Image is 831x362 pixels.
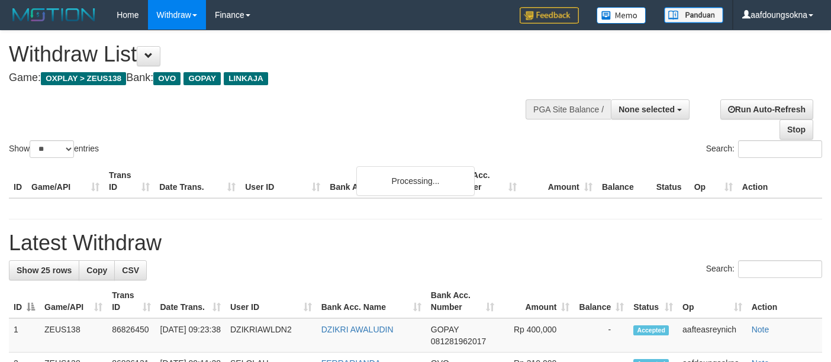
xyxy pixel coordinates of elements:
a: DZIKRI AWALUDIN [321,325,394,334]
th: Balance: activate to sort column ascending [574,285,629,318]
img: panduan.png [664,7,723,23]
div: Processing... [356,166,475,196]
th: Amount: activate to sort column ascending [499,285,574,318]
td: Rp 400,000 [499,318,574,353]
th: Date Trans.: activate to sort column ascending [156,285,226,318]
th: Op: activate to sort column ascending [678,285,747,318]
img: Feedback.jpg [520,7,579,24]
span: GOPAY [183,72,221,85]
label: Search: [706,260,822,278]
td: 86826450 [107,318,155,353]
img: MOTION_logo.png [9,6,99,24]
td: ZEUS138 [40,318,107,353]
a: Copy [79,260,115,280]
th: Date Trans. [154,164,240,198]
th: Bank Acc. Name [325,164,445,198]
input: Search: [738,260,822,278]
th: User ID [240,164,325,198]
th: Bank Acc. Number: activate to sort column ascending [426,285,499,318]
button: None selected [611,99,690,119]
th: Bank Acc. Number [445,164,521,198]
th: Balance [597,164,652,198]
th: Action [747,285,822,318]
td: [DATE] 09:23:38 [156,318,226,353]
a: CSV [114,260,147,280]
th: Game/API [27,164,104,198]
th: Status [652,164,690,198]
h1: Withdraw List [9,43,542,66]
th: ID: activate to sort column descending [9,285,40,318]
th: Op [690,164,737,198]
th: Trans ID [104,164,154,198]
th: Status: activate to sort column ascending [629,285,678,318]
th: Bank Acc. Name: activate to sort column ascending [317,285,426,318]
span: Accepted [633,325,669,335]
img: Button%20Memo.svg [597,7,646,24]
label: Search: [706,140,822,158]
input: Search: [738,140,822,158]
span: OXPLAY > ZEUS138 [41,72,126,85]
h4: Game: Bank: [9,72,542,84]
span: Show 25 rows [17,266,72,275]
th: Action [737,164,822,198]
th: ID [9,164,27,198]
span: Copy [86,266,107,275]
select: Showentries [30,140,74,158]
th: Game/API: activate to sort column ascending [40,285,107,318]
a: Run Auto-Refresh [720,99,813,119]
td: 1 [9,318,40,353]
a: Stop [780,119,813,140]
th: Trans ID: activate to sort column ascending [107,285,155,318]
th: Amount [521,164,597,198]
td: DZIKRIAWLDN2 [226,318,317,353]
th: User ID: activate to sort column ascending [226,285,317,318]
a: Show 25 rows [9,260,79,280]
h1: Latest Withdraw [9,231,822,255]
span: GOPAY [431,325,459,334]
div: PGA Site Balance / [526,99,611,119]
label: Show entries [9,140,99,158]
span: LINKAJA [224,72,268,85]
td: aafteasreynich [678,318,747,353]
span: Copy 081281962017 to clipboard [431,337,486,346]
span: None selected [619,105,675,114]
a: Note [752,325,769,334]
span: CSV [122,266,139,275]
td: - [574,318,629,353]
span: OVO [153,72,181,85]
